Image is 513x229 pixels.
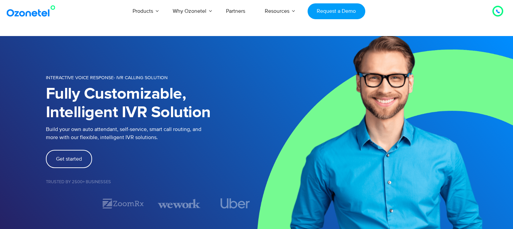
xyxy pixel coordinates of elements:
[46,199,88,207] div: 1 / 7
[102,198,144,209] div: 2 / 7
[56,156,82,162] span: Get started
[308,3,365,19] a: Request a Demo
[46,75,168,80] span: INTERACTIVE VOICE RESPONSE- IVR Calling Solution
[102,198,144,209] img: zoomrx
[158,198,200,209] img: wework
[221,198,250,208] img: uber
[46,198,257,209] div: Image Carousel
[46,85,257,122] h1: Fully Customizable, Intelligent IVR Solution
[46,180,257,184] h5: Trusted by 2500+ Businesses
[158,198,200,209] div: 3 / 7
[46,150,92,168] a: Get started
[46,125,257,141] p: Build your own auto attendant, self-service, smart call routing, and more with our flexible, inte...
[214,198,256,208] div: 4 / 7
